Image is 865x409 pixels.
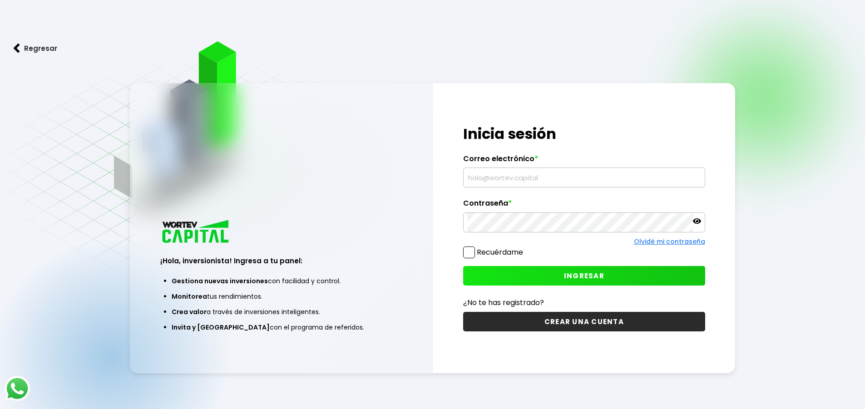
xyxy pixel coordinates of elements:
span: INGRESAR [564,271,604,281]
li: con el programa de referidos. [172,320,391,335]
span: Crea valor [172,307,207,316]
label: Contraseña [463,199,705,212]
li: tus rendimientos. [172,289,391,304]
button: CREAR UNA CUENTA [463,312,705,331]
span: Gestiona nuevas inversiones [172,276,268,286]
label: Recuérdame [477,247,523,257]
img: flecha izquierda [14,44,20,53]
li: a través de inversiones inteligentes. [172,304,391,320]
input: hola@wortev.capital [467,168,701,187]
span: Monitorea [172,292,207,301]
span: Invita y [GEOGRAPHIC_DATA] [172,323,270,332]
button: INGRESAR [463,266,705,286]
p: ¿No te has registrado? [463,297,705,308]
h3: ¡Hola, inversionista! Ingresa a tu panel: [160,256,402,266]
h1: Inicia sesión [463,123,705,145]
a: Olvidé mi contraseña [634,237,705,246]
img: logos_whatsapp-icon.242b2217.svg [5,376,30,401]
li: con facilidad y control. [172,273,391,289]
label: Correo electrónico [463,154,705,168]
img: logo_wortev_capital [160,219,232,246]
a: ¿No te has registrado?CREAR UNA CUENTA [463,297,705,331]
